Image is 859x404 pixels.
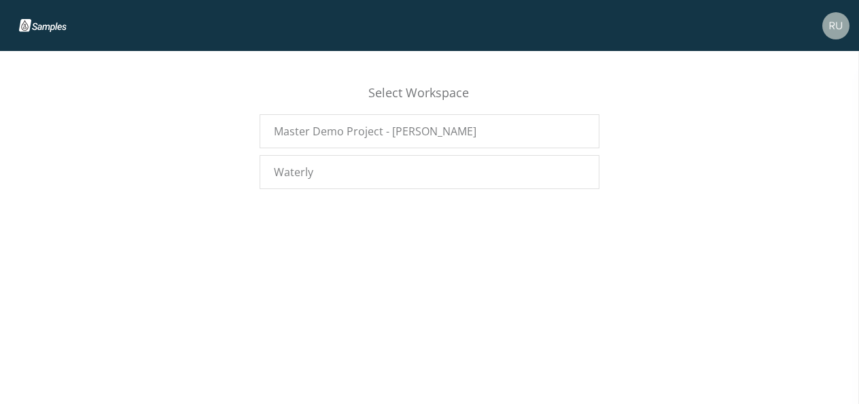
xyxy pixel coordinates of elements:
[19,19,84,32] img: logo
[260,84,599,114] div: Select Workspace
[822,12,849,39] img: a5c06d64ce99e847b6841ccd0307af82
[260,155,599,189] a: Waterly
[274,123,476,139] span: Master Demo Project - [PERSON_NAME]
[260,114,599,148] a: Master Demo Project - [PERSON_NAME]
[274,164,313,180] span: Waterly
